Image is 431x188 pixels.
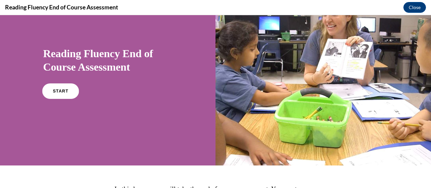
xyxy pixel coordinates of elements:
[42,68,79,84] a: START
[43,32,172,59] h1: Reading Fluency End of Course Assessment
[5,3,118,11] h4: Reading Fluency End of Course Assessment
[53,74,68,79] span: START
[403,2,426,13] button: Close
